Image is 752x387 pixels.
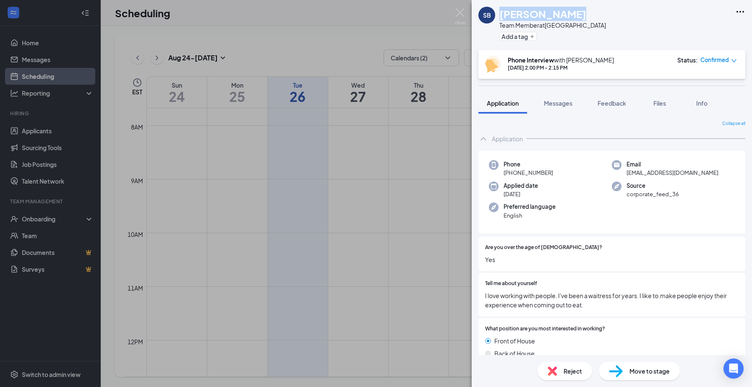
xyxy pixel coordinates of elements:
span: Info [696,99,708,107]
div: Application [492,135,523,143]
span: Back of House [494,349,535,358]
span: Collapse all [722,120,745,127]
span: Preferred language [504,203,556,211]
span: Files [653,99,666,107]
span: English [504,211,556,220]
button: PlusAdd a tag [499,32,537,41]
div: SB [483,11,491,19]
svg: ChevronUp [478,134,488,144]
span: [PHONE_NUMBER] [504,169,553,177]
div: [DATE] 2:00 PM - 2:15 PM [508,64,614,71]
span: Feedback [598,99,626,107]
span: [DATE] [504,190,538,198]
span: corporate_feed_36 [627,190,679,198]
span: Move to stage [629,366,670,376]
span: Are you over the age of [DEMOGRAPHIC_DATA]? [485,244,602,252]
span: Front of House [494,336,535,345]
b: Phone Interview [508,56,554,64]
h1: [PERSON_NAME] [499,7,586,21]
span: Reject [564,366,582,376]
div: Status : [677,56,698,64]
span: Phone [504,160,553,169]
span: down [731,58,737,64]
span: I love working with people. I've been a waitress for years. I like to.make people enjoy their exp... [485,291,739,309]
span: What position are you most interested in working? [485,325,605,333]
svg: Ellipses [735,7,745,17]
span: Tell me about yourself [485,280,537,288]
svg: Plus [530,34,535,39]
div: with [PERSON_NAME] [508,56,614,64]
span: Application [487,99,519,107]
span: Confirmed [700,56,729,64]
span: Yes [485,255,739,264]
span: [EMAIL_ADDRESS][DOMAIN_NAME] [627,169,718,177]
span: Applied date [504,182,538,190]
div: Open Intercom Messenger [723,358,744,379]
span: Messages [544,99,572,107]
span: Email [627,160,718,169]
div: Team Member at [GEOGRAPHIC_DATA] [499,21,606,29]
span: Source [627,182,679,190]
